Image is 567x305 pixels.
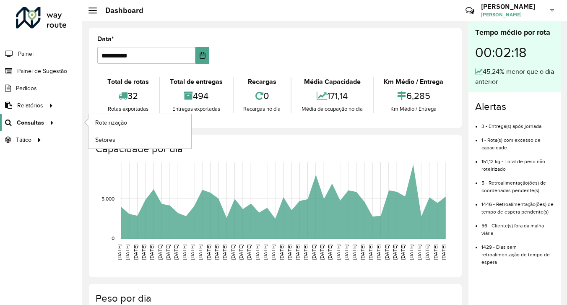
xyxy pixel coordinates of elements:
[149,245,154,260] text: [DATE]
[343,245,349,260] text: [DATE]
[408,245,414,260] text: [DATE]
[236,77,289,87] div: Recargas
[17,67,67,76] span: Painel de Sugestão
[368,245,373,260] text: [DATE]
[360,245,365,260] text: [DATE]
[88,131,191,148] a: Setores
[173,245,179,260] text: [DATE]
[97,34,114,44] label: Data
[433,245,438,260] text: [DATE]
[206,245,211,260] text: [DATE]
[376,245,381,260] text: [DATE]
[99,77,157,87] div: Total de rotas
[475,27,554,38] div: Tempo médio por rota
[416,245,422,260] text: [DATE]
[133,245,138,260] text: [DATE]
[112,235,114,241] text: 0
[481,151,554,173] li: 151,12 kg - Total de peso não roteirizado
[16,136,31,144] span: Tático
[236,87,289,105] div: 0
[376,87,451,105] div: 6,285
[294,77,371,87] div: Média Capacidade
[88,114,191,131] a: Roteirização
[319,245,325,260] text: [DATE]
[18,50,34,58] span: Painel
[475,101,554,113] h4: Alertas
[376,77,451,87] div: Km Médio / Entrega
[481,130,554,151] li: 1 - Rota(s) com excesso de capacidade
[16,84,37,93] span: Pedidos
[384,245,390,260] text: [DATE]
[99,105,157,113] div: Rotas exportadas
[162,77,231,87] div: Total de entregas
[101,196,114,201] text: 5,000
[214,245,219,260] text: [DATE]
[125,245,130,260] text: [DATE]
[336,245,341,260] text: [DATE]
[475,38,554,67] div: 00:02:18
[162,87,231,105] div: 494
[162,105,231,113] div: Entregas exportadas
[481,11,544,18] span: [PERSON_NAME]
[96,292,453,305] h4: Peso por dia
[95,118,127,127] span: Roteirização
[303,245,308,260] text: [DATE]
[222,245,227,260] text: [DATE]
[461,2,479,20] a: Contato Rápido
[441,245,446,260] text: [DATE]
[96,143,453,155] h4: Capacidade por dia
[190,245,195,260] text: [DATE]
[424,245,430,260] text: [DATE]
[165,245,171,260] text: [DATE]
[246,245,252,260] text: [DATE]
[279,245,284,260] text: [DATE]
[311,245,317,260] text: [DATE]
[157,245,163,260] text: [DATE]
[182,245,187,260] text: [DATE]
[117,245,122,260] text: [DATE]
[97,6,143,15] h2: Dashboard
[287,245,292,260] text: [DATE]
[17,118,44,127] span: Consultas
[481,237,554,266] li: 1429 - Dias sem retroalimentação de tempo de espera
[481,194,554,216] li: 1446 - Retroalimentação(ões) de tempo de espera pendente(s)
[99,87,157,105] div: 32
[376,105,451,113] div: Km Médio / Entrega
[17,101,43,110] span: Relatórios
[230,245,236,260] text: [DATE]
[141,245,146,260] text: [DATE]
[481,3,544,10] h3: [PERSON_NAME]
[95,136,115,144] span: Setores
[238,245,244,260] text: [DATE]
[295,245,300,260] text: [DATE]
[263,245,268,260] text: [DATE]
[481,216,554,237] li: 56 - Cliente(s) fora da malha viária
[236,105,289,113] div: Recargas no dia
[481,173,554,194] li: 5 - Retroalimentação(ões) de coordenadas pendente(s)
[475,67,554,87] div: 45,24% menor que o dia anterior
[270,245,276,260] text: [DATE]
[195,47,209,64] button: Choose Date
[351,245,357,260] text: [DATE]
[294,105,371,113] div: Média de ocupação no dia
[392,245,398,260] text: [DATE]
[481,116,554,130] li: 3 - Entrega(s) após jornada
[400,245,406,260] text: [DATE]
[198,245,203,260] text: [DATE]
[327,245,333,260] text: [DATE]
[294,87,371,105] div: 171,14
[255,245,260,260] text: [DATE]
